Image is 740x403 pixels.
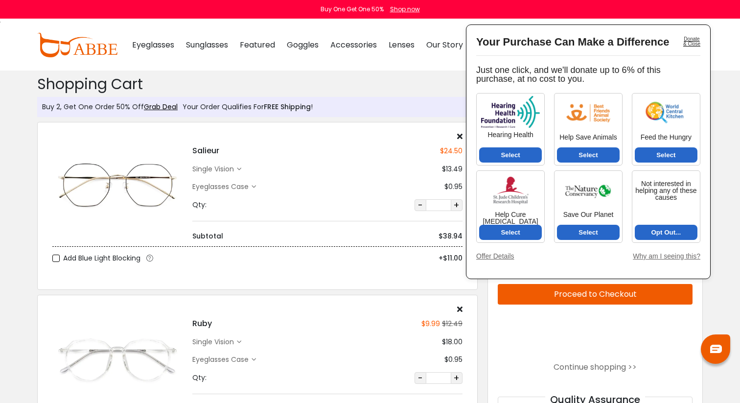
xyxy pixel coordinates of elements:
span: +$11.00 [439,253,462,263]
button: - [415,372,426,384]
div: Buy 2, Get One Order 50% Off [42,102,178,112]
div: $0.95 [444,182,462,192]
img: Salieur [52,154,183,219]
span: Goggles [287,39,319,50]
span: Featured [240,39,275,50]
button: + [451,372,462,384]
div: Subtotal [192,231,223,241]
img: abbeglasses.com [37,33,117,57]
div: Your Order Qualifies For ! [178,102,313,112]
div: $0.95 [444,355,462,365]
a: Continue shopping >> [554,361,637,373]
span: Our Story [426,39,463,50]
div: Qty: [192,373,207,383]
button: - [415,199,426,211]
img: chat [710,345,722,353]
div: $13.49 [442,164,462,174]
a: Shop now [385,5,420,13]
div: Buy One Get One 50% [321,5,384,14]
h2: Shopping Cart [37,75,478,93]
div: Eyeglasses Case [192,355,252,365]
div: single vision [192,164,237,174]
h4: Salieur [192,145,219,157]
a: Grab Deal [144,102,178,112]
div: Shop now [390,5,420,14]
span: Accessories [330,39,377,50]
img: Ruby [52,327,183,392]
span: Lenses [389,39,415,50]
div: $12.49 [440,319,462,329]
div: Qty: [192,200,207,210]
div: Eyeglasses Case [192,182,252,192]
div: $24.50 [440,146,462,156]
div: $18.00 [442,337,462,347]
div: $9.99 [421,319,440,329]
span: Eyeglasses [132,39,174,50]
button: + [451,199,462,211]
span: Sunglasses [186,39,228,50]
div: single vision [192,337,237,347]
span: Add Blue Light Blocking [63,252,140,264]
div: $38.94 [439,231,462,241]
iframe: PayPal [498,312,693,353]
button: Proceed to Checkout [498,284,693,305]
span: FREE Shipping [264,102,311,112]
h4: Ruby [192,318,212,330]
